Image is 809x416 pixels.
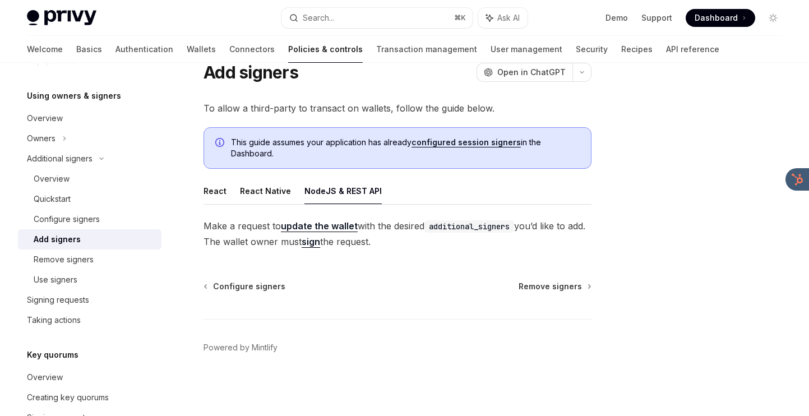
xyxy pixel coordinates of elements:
a: Remove signers [18,249,161,270]
div: Overview [34,172,70,186]
div: Remove signers [34,253,94,266]
span: To allow a third-party to transact on wallets, follow the guide below. [204,100,591,116]
div: Additional signers [27,152,93,165]
span: This guide assumes your application has already in the Dashboard. [231,137,580,159]
a: User management [491,36,562,63]
a: Transaction management [376,36,477,63]
a: update the wallet [281,220,358,232]
code: additional_signers [424,220,514,233]
a: Recipes [621,36,653,63]
button: React [204,178,226,204]
a: Overview [18,108,161,128]
button: Toggle dark mode [764,9,782,27]
h5: Key quorums [27,348,78,362]
div: Signing requests [27,293,89,307]
a: Configure signers [18,209,161,229]
div: Overview [27,112,63,125]
a: Add signers [18,229,161,249]
a: Powered by Mintlify [204,342,278,353]
a: Overview [18,367,161,387]
a: Wallets [187,36,216,63]
button: React Native [240,178,291,204]
a: Connectors [229,36,275,63]
a: Support [641,12,672,24]
a: Overview [18,169,161,189]
a: sign [302,236,320,248]
span: Open in ChatGPT [497,67,566,78]
a: Policies & controls [288,36,363,63]
div: Quickstart [34,192,71,206]
a: Security [576,36,608,63]
div: Overview [27,371,63,384]
a: Taking actions [18,310,161,330]
a: API reference [666,36,719,63]
span: Make a request to with the desired you’d like to add. The wallet owner must the request. [204,218,591,249]
h5: Using owners & signers [27,89,121,103]
a: Remove signers [519,281,590,292]
div: Use signers [34,273,77,286]
div: Configure signers [34,212,100,226]
a: Demo [605,12,628,24]
button: Open in ChatGPT [477,63,572,82]
a: configured session signers [412,137,521,147]
span: Dashboard [695,12,738,24]
h1: Add signers [204,62,298,82]
a: Quickstart [18,189,161,209]
div: Creating key quorums [27,391,109,404]
span: Configure signers [213,281,285,292]
button: Ask AI [478,8,528,28]
a: Configure signers [205,281,285,292]
span: ⌘ K [454,13,466,22]
button: NodeJS & REST API [304,178,382,204]
div: Owners [27,132,56,145]
img: light logo [27,10,96,26]
a: Signing requests [18,290,161,310]
a: Welcome [27,36,63,63]
span: Remove signers [519,281,582,292]
a: Dashboard [686,9,755,27]
div: Search... [303,11,334,25]
span: Ask AI [497,12,520,24]
a: Creating key quorums [18,387,161,408]
a: Use signers [18,270,161,290]
div: Add signers [34,233,81,246]
button: Search...⌘K [281,8,472,28]
svg: Info [215,138,226,149]
a: Authentication [115,36,173,63]
a: Basics [76,36,102,63]
div: Taking actions [27,313,81,327]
